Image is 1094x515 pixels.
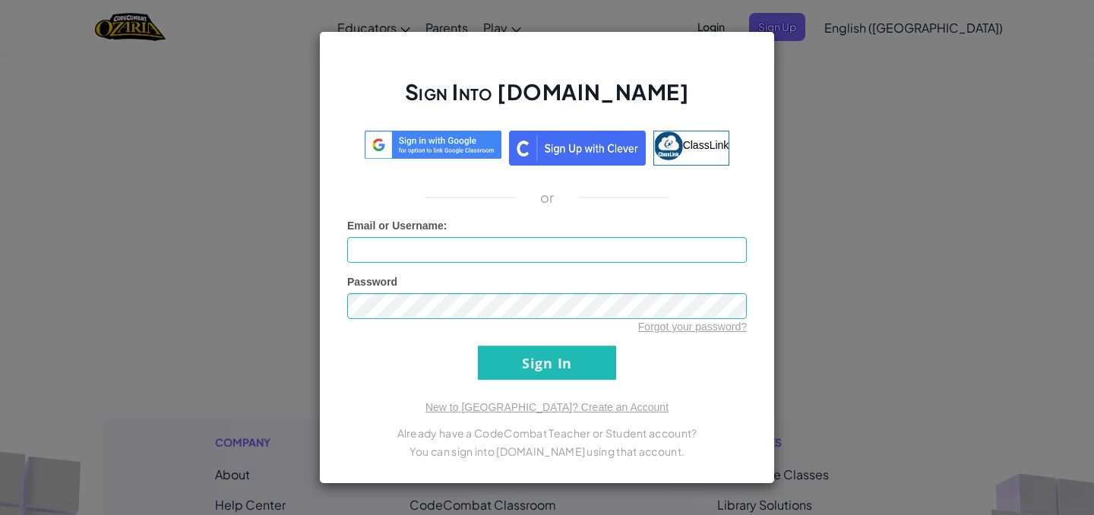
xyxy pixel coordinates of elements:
[683,139,729,151] span: ClassLink
[347,424,747,442] p: Already have a CodeCombat Teacher or Student account?
[347,218,447,233] label: :
[654,131,683,160] img: classlink-logo-small.png
[425,401,669,413] a: New to [GEOGRAPHIC_DATA]? Create an Account
[347,442,747,460] p: You can sign into [DOMAIN_NAME] using that account.
[365,131,501,159] img: log-in-google-sso.svg
[478,346,616,380] input: Sign In
[509,131,646,166] img: clever_sso_button@2x.png
[540,188,555,207] p: or
[347,77,747,122] h2: Sign Into [DOMAIN_NAME]
[638,321,747,333] a: Forgot your password?
[347,276,397,288] span: Password
[347,220,444,232] span: Email or Username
